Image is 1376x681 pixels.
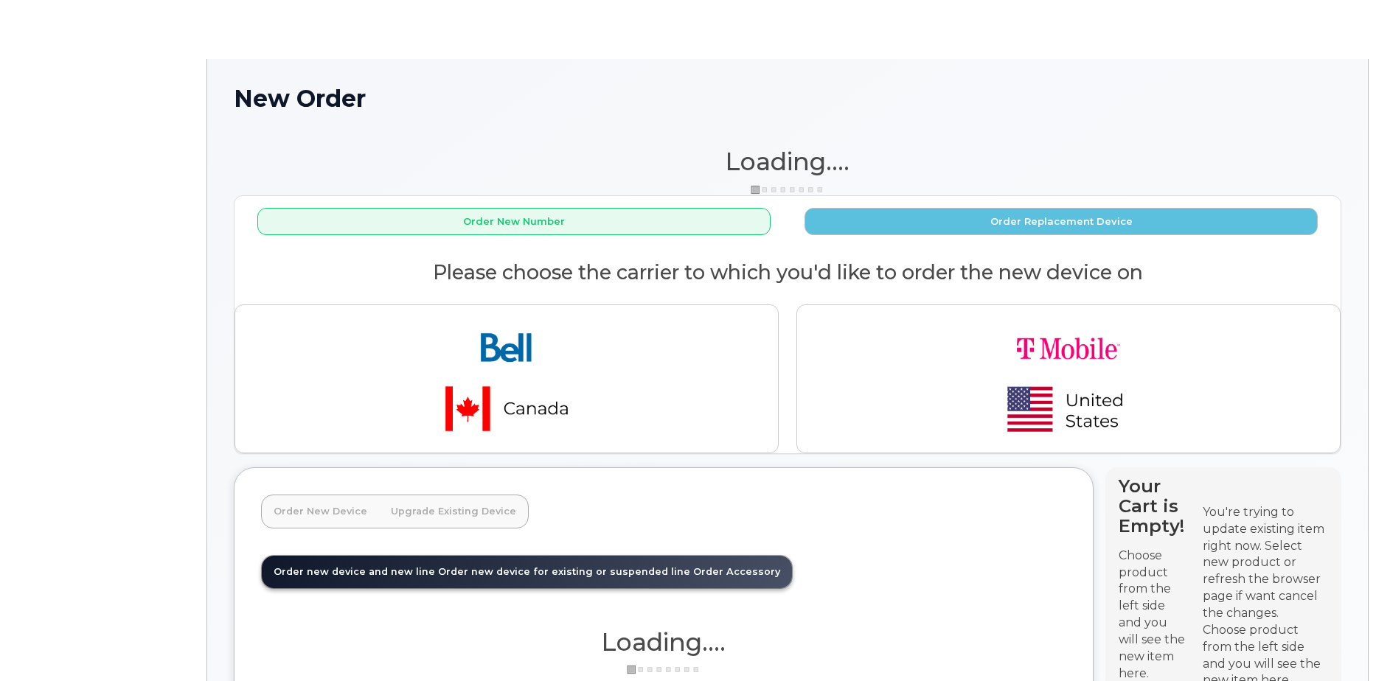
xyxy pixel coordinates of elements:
img: ajax-loader-3a6953c30dc77f0bf724df975f13086db4f4c1262e45940f03d1251963f1bf2e.gif [751,184,824,195]
button: Order Replacement Device [805,208,1318,235]
h2: Please choose the carrier to which you'd like to order the new device on [234,262,1341,284]
button: Order New Number [257,208,771,235]
h1: Loading.... [261,629,1066,655]
a: Order New Device [262,495,379,528]
img: ajax-loader-3a6953c30dc77f0bf724df975f13086db4f4c1262e45940f03d1251963f1bf2e.gif [627,664,701,675]
a: Upgrade Existing Device [379,495,528,528]
span: Order Accessory [693,566,780,577]
img: t-mobile-78392d334a420d5b7f0e63d4fa81f6287a21d394dc80d677554bb55bbab1186f.png [965,317,1172,441]
span: Order new device and new line [274,566,435,577]
h4: Your Cart is Empty! [1119,476,1189,536]
span: Order new device for existing or suspended line [438,566,690,577]
div: You're trying to update existing item right now. Select new product or refresh the browser page i... [1203,504,1328,622]
h1: Loading.... [234,148,1341,175]
h1: New Order [234,85,1341,111]
img: bell-18aeeabaf521bd2b78f928a02ee3b89e57356879d39bd386a17a7cccf8069aed.png [403,317,610,441]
